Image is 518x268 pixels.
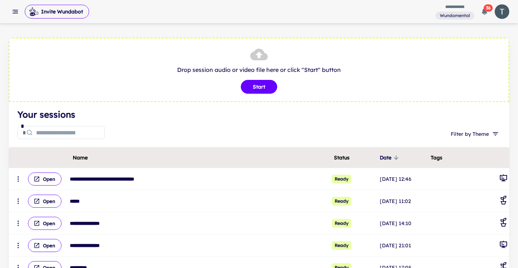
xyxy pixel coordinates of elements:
[332,219,351,228] span: Ready
[28,239,61,252] button: Open
[437,12,473,19] span: Wundamental
[484,4,493,12] span: 36
[332,241,351,250] span: Ready
[435,11,474,20] span: You are a member of this workspace. Contact your workspace owner for assistance.
[499,196,508,207] div: Coaching
[448,127,501,141] button: Filter by Theme
[17,108,501,121] h4: Your sessions
[28,217,61,230] button: Open
[17,65,501,74] p: Drop session audio or video file here or click "Start" button
[332,197,351,206] span: Ready
[378,190,429,212] td: [DATE] 11:02
[378,212,429,235] td: [DATE] 14:10
[495,4,509,19] img: photoURL
[499,240,508,251] div: General Meeting
[378,168,429,190] td: [DATE] 12:46
[431,153,442,162] span: Tags
[499,218,508,229] div: Coaching
[380,153,401,162] span: Date
[378,235,429,257] td: [DATE] 21:01
[499,174,508,184] div: General Meeting
[28,172,61,186] button: Open
[477,4,492,19] button: 36
[25,5,89,19] button: Invite Wundabot
[332,175,351,183] span: Ready
[334,153,350,162] span: Status
[241,80,277,94] button: Start
[28,195,61,208] button: Open
[25,4,89,19] span: Invite Wundabot to record a meeting
[73,153,88,162] span: Name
